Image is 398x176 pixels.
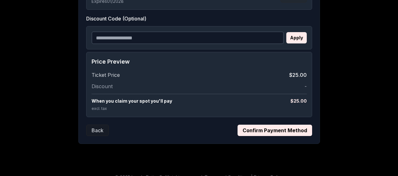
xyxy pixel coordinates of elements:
[238,125,312,136] button: Confirm Payment Method
[86,125,109,136] button: Back
[92,71,120,79] span: Ticket Price
[92,57,307,66] h4: Price Preview
[290,98,307,104] span: $ 25.00
[86,15,312,22] label: Discount Code (Optional)
[92,98,172,104] span: When you claim your spot you'll pay
[289,71,307,79] span: $25.00
[92,106,107,111] span: excl. tax
[305,82,307,90] span: -
[92,82,113,90] span: Discount
[286,32,307,43] button: Apply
